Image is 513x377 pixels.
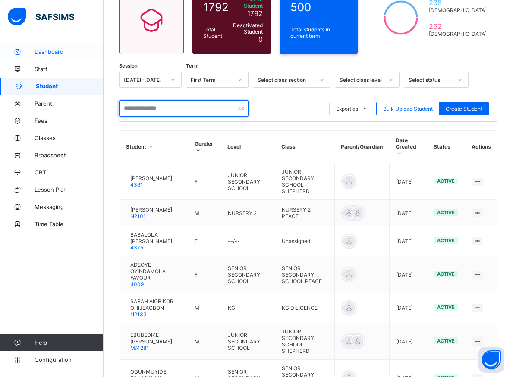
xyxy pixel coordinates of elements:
span: Messaging [35,203,104,210]
span: Fees [35,117,104,124]
td: SENIOR SECONDARY SCHOOL PEACE [275,256,334,293]
td: JUNIOR SECONDARY SCHOOL [221,163,275,200]
span: Deactivated Student [233,22,263,35]
span: Staff [35,65,104,72]
td: M [188,200,221,226]
td: JUNIOR SECONDARY SCHOOL [221,323,275,360]
div: First Term [191,77,233,83]
th: Class [275,131,334,163]
span: active [437,209,455,215]
span: Classes [35,134,104,141]
span: Create Student [446,106,482,112]
span: BABALOLA [PERSON_NAME] [130,231,181,244]
span: Term [186,63,198,69]
img: safsims [8,8,74,26]
td: [DATE] [389,163,427,200]
span: Lesson Plan [35,186,104,193]
i: Sort in Ascending Order [396,150,403,156]
div: Select class section [258,77,315,83]
span: Dashboard [35,48,104,55]
th: Actions [465,131,497,163]
span: 262 [429,22,487,31]
span: 4009 [130,281,144,287]
span: active [437,178,455,184]
span: active [437,237,455,243]
button: Open asap [478,347,504,373]
span: CBT [35,169,104,176]
span: Bulk Upload Student [383,106,433,112]
span: Parent [35,100,104,107]
td: F [188,226,221,256]
div: Select status [409,77,453,83]
td: --/-- [221,226,275,256]
td: SENIOR SECONDARY SCHOOL [221,256,275,293]
i: Sort in Ascending Order [148,143,155,150]
td: M [188,323,221,360]
div: [DATE]-[DATE] [124,77,166,83]
th: Student [120,131,188,163]
span: Configuration [35,356,103,363]
td: [DATE] [389,200,427,226]
th: Status [427,131,465,163]
span: M/4281 [130,345,149,351]
span: Student [36,83,104,90]
th: Date Created [389,131,427,163]
span: Total students in current term [290,26,347,39]
th: Level [221,131,275,163]
td: JUNIOR SECONDARY SCHOOL SHEPHERD [275,163,334,200]
td: F [188,163,221,200]
td: Unassigned [275,226,334,256]
td: KG [221,293,275,323]
div: Total Student [201,24,231,41]
span: RABAH AIGBIKOR OHIJEAGBON [130,298,181,311]
td: NURSERY 2 [221,200,275,226]
td: M [188,293,221,323]
td: KG DILIGENCE [275,293,334,323]
td: [DATE] [389,293,427,323]
span: ADEOYE OYINDAMOLA FAVOUR [130,262,181,281]
span: 0 [258,35,263,44]
span: [PERSON_NAME] [130,175,172,181]
td: [DATE] [389,256,427,293]
td: [DATE] [389,323,427,360]
div: Select class level [340,77,384,83]
span: 4361 [130,181,143,188]
span: Broadsheet [35,152,104,159]
span: 500 [290,0,347,14]
span: [PERSON_NAME] [130,206,172,213]
td: JUNIOR SECONDARY SCHOOL SHEPHERD [275,323,334,360]
span: active [437,304,455,310]
span: active [437,271,455,277]
span: 1792 [203,0,229,14]
span: active [437,338,455,344]
td: F [188,256,221,293]
th: Parent/Guardian [334,131,389,163]
th: Gender [188,131,221,163]
span: [DEMOGRAPHIC_DATA] [429,7,487,13]
span: N2101 [130,213,146,219]
span: 1792 [247,9,263,18]
i: Sort in Ascending Order [195,147,202,153]
span: 4375 [130,244,143,251]
td: [DATE] [389,226,427,256]
span: Session [119,63,138,69]
span: [DEMOGRAPHIC_DATA] [429,31,487,37]
span: N2133 [130,311,147,318]
span: Export as [336,106,358,112]
td: NURSERY 2 PEACE [275,200,334,226]
span: EBUBEDIKE [PERSON_NAME] [130,332,181,345]
span: Help [35,339,103,346]
span: Time Table [35,221,104,227]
